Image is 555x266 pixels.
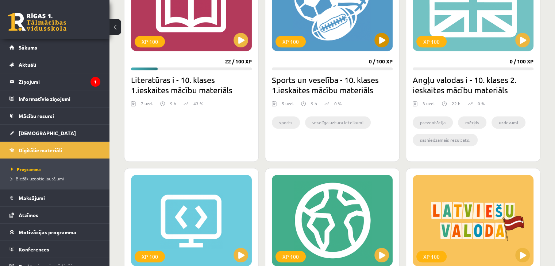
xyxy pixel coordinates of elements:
[19,113,54,119] span: Mācību resursi
[9,107,100,124] a: Mācību resursi
[423,100,435,111] div: 3 uzd.
[9,142,100,159] a: Digitālie materiāli
[9,73,100,90] a: Ziņojumi1
[90,77,100,87] i: 1
[305,116,371,129] li: veselīga uztura ieteikumi
[135,36,165,47] div: XP 100
[19,246,49,253] span: Konferences
[416,36,447,47] div: XP 100
[193,100,203,107] p: 43 %
[8,13,66,31] a: Rīgas 1. Tālmācības vidusskola
[19,212,38,218] span: Atzīmes
[9,241,100,258] a: Konferences
[135,251,165,262] div: XP 100
[416,251,447,262] div: XP 100
[19,189,100,206] legend: Maksājumi
[9,189,100,206] a: Maksājumi
[19,61,36,68] span: Aktuāli
[282,100,294,111] div: 5 uzd.
[170,100,176,107] p: 9 h
[334,100,342,107] p: 0 %
[11,166,41,172] span: Programma
[9,207,100,223] a: Atzīmes
[311,100,317,107] p: 9 h
[9,90,100,107] a: Informatīvie ziņojumi
[11,166,102,172] a: Programma
[19,44,37,51] span: Sākums
[19,147,62,153] span: Digitālie materiāli
[413,75,533,95] h2: Angļu valodas i - 10. klases 2. ieskaites mācību materiāls
[9,39,100,56] a: Sākums
[11,176,64,181] span: Biežāk uzdotie jautājumi
[275,36,306,47] div: XP 100
[413,116,453,129] li: prezentācija
[11,175,102,182] a: Biežāk uzdotie jautājumi
[131,75,252,95] h2: Literatūras i - 10. klases 1.ieskaites mācību materiāls
[19,73,100,90] legend: Ziņojumi
[275,251,306,262] div: XP 100
[272,75,393,95] h2: Sports un veselība - 10. klases 1.ieskaites mācību materiāls
[19,90,100,107] legend: Informatīvie ziņojumi
[458,116,486,129] li: mērķis
[452,100,460,107] p: 22 h
[272,116,300,129] li: sports
[478,100,485,107] p: 0 %
[19,130,76,136] span: [DEMOGRAPHIC_DATA]
[413,134,478,146] li: sasniedzamais rezultāts.
[492,116,525,129] li: uzdevumi
[9,56,100,73] a: Aktuāli
[9,125,100,141] a: [DEMOGRAPHIC_DATA]
[141,100,153,111] div: 7 uzd.
[19,229,76,235] span: Motivācijas programma
[9,224,100,240] a: Motivācijas programma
